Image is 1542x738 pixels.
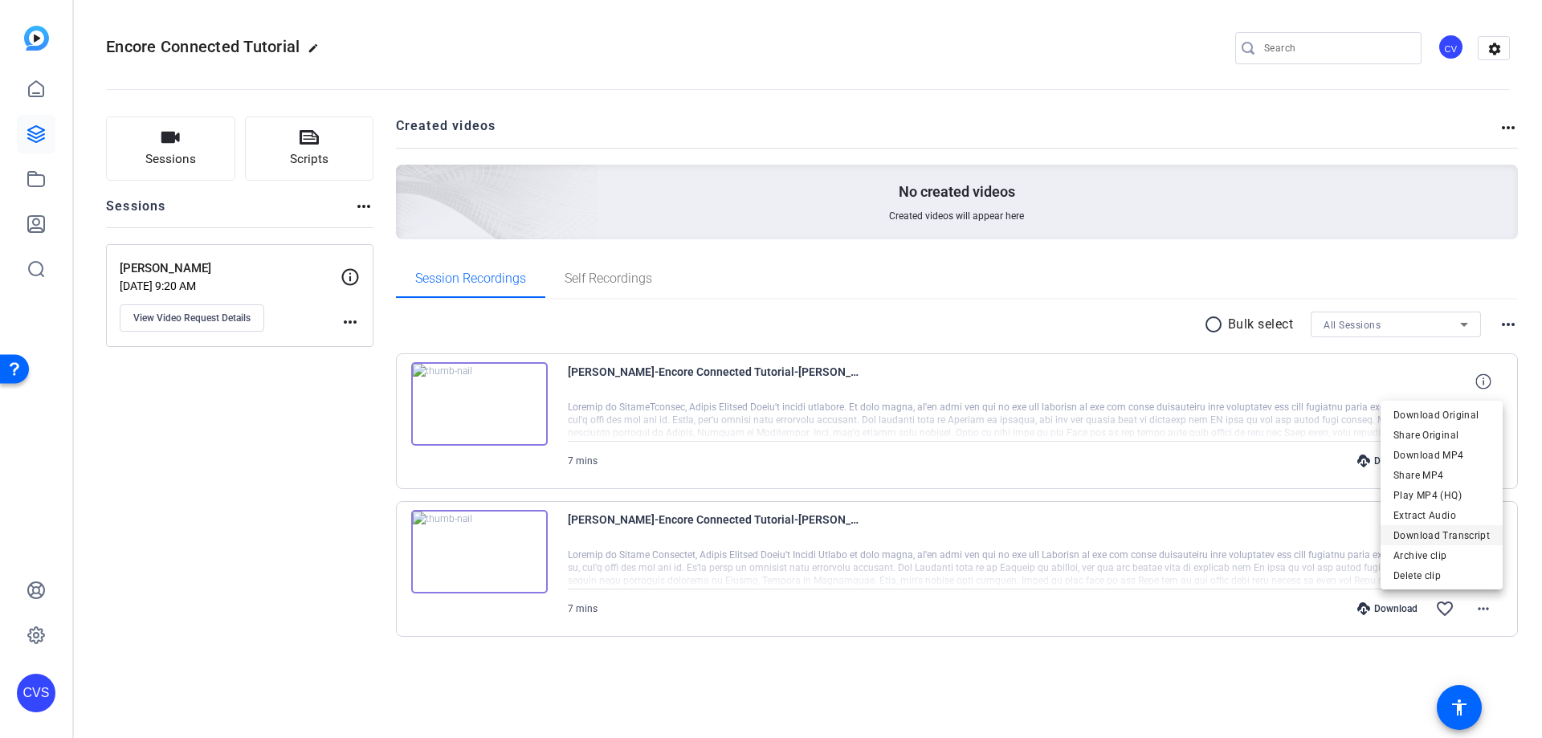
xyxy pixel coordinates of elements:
span: Extract Audio [1393,506,1490,525]
span: Delete clip [1393,566,1490,585]
span: Archive clip [1393,546,1490,565]
span: Share MP4 [1393,466,1490,485]
span: Download MP4 [1393,446,1490,465]
span: Download Transcript [1393,526,1490,545]
span: Play MP4 (HQ) [1393,486,1490,505]
span: Download Original [1393,406,1490,425]
span: Share Original [1393,426,1490,445]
